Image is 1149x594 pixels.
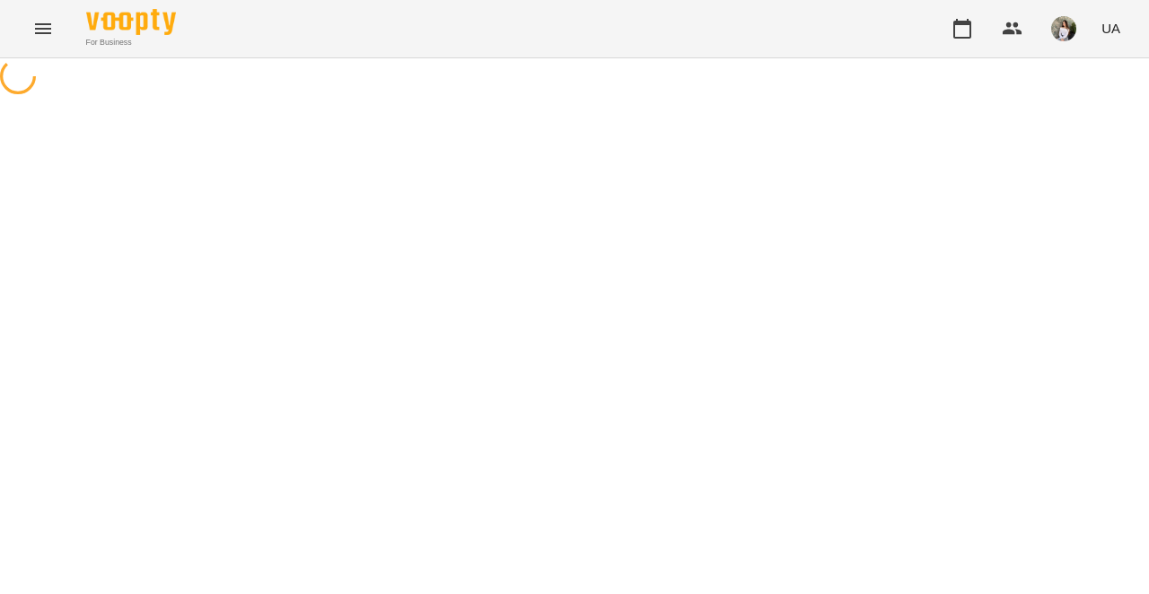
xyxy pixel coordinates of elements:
[86,9,176,35] img: Voopty Logo
[22,7,65,50] button: Menu
[1051,16,1076,41] img: 4785574119de2133ce34c4aa96a95cba.jpeg
[86,37,176,48] span: For Business
[1094,12,1127,45] button: UA
[1101,19,1120,38] span: UA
